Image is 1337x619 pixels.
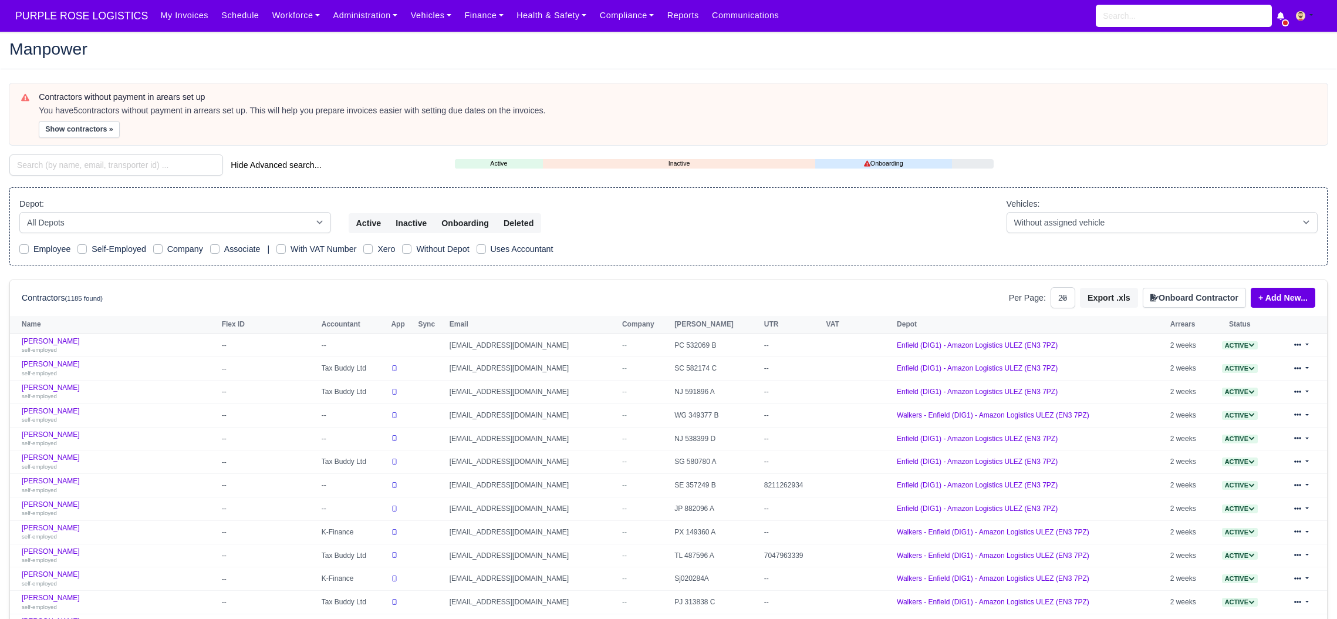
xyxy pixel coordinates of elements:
button: Active [349,213,389,233]
a: My Invoices [154,4,215,27]
a: Active [455,159,543,169]
span: -- [622,364,627,372]
td: [EMAIL_ADDRESS][DOMAIN_NAME] [447,591,619,614]
th: App [388,316,415,334]
td: Sj020284A [671,567,761,591]
td: 2 weeks [1167,497,1211,521]
a: Finance [458,4,510,27]
td: -- [761,427,823,450]
small: self-employed [22,557,57,563]
td: 2 weeks [1167,520,1211,544]
a: Compliance [593,4,661,27]
span: -- [622,388,627,396]
a: Active [1222,411,1258,419]
a: Enfield (DIG1) - Amazon Logistics ULEZ (EN3 7PZ) [897,481,1058,489]
small: self-employed [22,463,57,470]
td: SG 580780 A [671,450,761,474]
span: -- [622,481,627,489]
a: Communications [705,4,786,27]
span: -- [622,598,627,606]
span: Active [1222,551,1258,560]
small: self-employed [22,487,57,493]
a: Enfield (DIG1) - Amazon Logistics ULEZ (EN3 7PZ) [897,504,1058,513]
a: Active [1222,551,1258,560]
td: -- [219,334,319,357]
div: You have contractors without payment in arrears set up. This will help you prepare invoices easie... [39,105,1316,117]
label: Per Page: [1009,291,1046,305]
td: [EMAIL_ADDRESS][DOMAIN_NAME] [447,474,619,497]
td: -- [219,427,319,450]
small: self-employed [22,510,57,516]
a: [PERSON_NAME] self-employed [22,453,216,470]
span: Active [1222,435,1258,443]
th: UTR [761,316,823,334]
td: [EMAIL_ADDRESS][DOMAIN_NAME] [447,544,619,567]
a: [PERSON_NAME] self-employed [22,407,216,424]
td: -- [761,591,823,614]
td: 7047963339 [761,544,823,567]
td: [EMAIL_ADDRESS][DOMAIN_NAME] [447,403,619,427]
td: [EMAIL_ADDRESS][DOMAIN_NAME] [447,427,619,450]
td: PC 532069 B [671,334,761,357]
label: Vehicles: [1007,197,1040,211]
span: Active [1222,504,1258,513]
strong: 5 [73,106,78,115]
td: [EMAIL_ADDRESS][DOMAIN_NAME] [447,381,619,404]
a: Walkers - Enfield (DIG1) - Amazon Logistics ULEZ (EN3 7PZ) [897,528,1089,536]
a: Health & Safety [510,4,593,27]
a: Administration [326,4,404,27]
a: [PERSON_NAME] self-employed [22,570,216,587]
label: Employee [33,243,70,256]
a: Active [1222,388,1258,396]
a: Enfield (DIG1) - Amazon Logistics ULEZ (EN3 7PZ) [897,364,1058,372]
td: 2 weeks [1167,381,1211,404]
a: Active [1222,504,1258,513]
small: self-employed [22,370,57,376]
span: -- [622,457,627,466]
th: Accountant [319,316,389,334]
td: SC 582174 C [671,357,761,381]
span: Active [1222,574,1258,583]
td: PX 149360 A [671,520,761,544]
small: self-employed [22,533,57,540]
td: -- [319,497,389,521]
a: Inactive [543,159,815,169]
a: Active [1222,435,1258,443]
span: -- [622,528,627,536]
label: Depot: [19,197,44,211]
td: -- [219,544,319,567]
a: Enfield (DIG1) - Amazon Logistics ULEZ (EN3 7PZ) [897,341,1058,349]
span: | [267,244,269,254]
td: -- [761,334,823,357]
input: Search... [1096,5,1272,27]
input: Search (by name, email, transporter id) ... [9,154,223,176]
td: Tax Buddy Ltd [319,544,389,567]
td: [EMAIL_ADDRESS][DOMAIN_NAME] [447,567,619,591]
a: Enfield (DIG1) - Amazon Logistics ULEZ (EN3 7PZ) [897,388,1058,396]
td: -- [761,520,823,544]
a: Active [1222,528,1258,536]
label: Self-Employed [92,243,146,256]
td: 2 weeks [1167,591,1211,614]
button: Show contractors » [39,121,120,138]
span: Active [1222,364,1258,373]
td: -- [761,357,823,381]
small: (1185 found) [65,295,103,302]
span: Active [1222,411,1258,420]
th: Flex ID [219,316,319,334]
a: Active [1222,341,1258,349]
span: Active [1222,481,1258,490]
a: PURPLE ROSE LOGISTICS [9,5,154,28]
div: + Add New... [1246,288,1315,308]
td: -- [319,334,389,357]
td: -- [761,403,823,427]
small: self-employed [22,393,57,399]
td: NJ 538399 D [671,427,761,450]
td: 2 weeks [1167,357,1211,381]
a: [PERSON_NAME] self-employed [22,524,216,541]
td: Tax Buddy Ltd [319,591,389,614]
td: 2 weeks [1167,427,1211,450]
td: K-Finance [319,567,389,591]
td: -- [219,357,319,381]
